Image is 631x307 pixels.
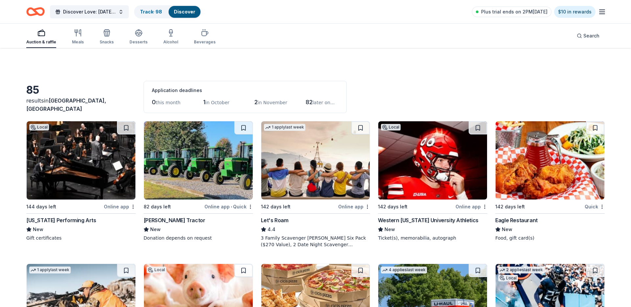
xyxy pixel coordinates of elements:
[144,121,253,200] img: Image for Meade Tractor
[381,267,427,273] div: 4 applies last week
[585,202,605,211] div: Quick
[129,39,148,45] div: Desserts
[26,83,136,97] div: 85
[472,7,551,17] a: Plus trial ends on 2PM[DATE]
[583,32,599,40] span: Search
[456,202,487,211] div: Online app
[72,39,84,45] div: Meals
[152,99,156,106] span: 0
[313,100,335,105] span: later on...
[152,86,339,94] div: Application deadlines
[63,8,116,16] span: Discover Love: [DATE] Gala & Silent Auction
[554,6,596,18] a: $10 in rewards
[100,39,114,45] div: Snacks
[231,204,232,209] span: •
[498,275,518,281] div: Local
[26,97,106,112] span: [GEOGRAPHIC_DATA], [GEOGRAPHIC_DATA]
[495,235,605,241] div: Food, gift card(s)
[496,121,604,200] img: Image for Eagle Restaurant
[264,124,305,131] div: 1 apply last week
[144,203,171,211] div: 82 days left
[385,225,395,233] span: New
[29,267,71,273] div: 1 apply last week
[26,121,136,241] a: Image for Kentucky Performing ArtsLocal144 days leftOnline app[US_STATE] Performing ArtsNewGift c...
[261,203,291,211] div: 142 days left
[481,8,548,16] span: Plus trial ends on 2PM[DATE]
[150,225,161,233] span: New
[134,5,201,18] button: Track· 98Discover
[156,100,180,105] span: this month
[381,124,401,130] div: Local
[378,121,487,200] img: Image for Western Kentucky University Athletics
[261,121,370,200] img: Image for Let's Roam
[495,216,538,224] div: Eagle Restaurant
[378,121,487,241] a: Image for Western Kentucky University AthleticsLocal142 days leftOnline appWestern [US_STATE] Uni...
[338,202,370,211] div: Online app
[26,26,56,48] button: Auction & raffle
[100,26,114,48] button: Snacks
[26,98,106,112] span: in
[254,99,258,106] span: 2
[163,39,178,45] div: Alcohol
[495,121,605,241] a: Image for Eagle Restaurant142 days leftQuickEagle RestaurantNewFood, gift card(s)
[261,121,370,248] a: Image for Let's Roam1 applylast week142 days leftOnline appLet's Roam4.43 Family Scavenger [PERSO...
[174,9,195,14] a: Discover
[258,100,287,105] span: in November
[163,26,178,48] button: Alcohol
[26,97,136,113] div: results
[502,225,512,233] span: New
[378,216,478,224] div: Western [US_STATE] University Athletics
[306,99,313,106] span: 82
[33,225,43,233] span: New
[203,99,205,106] span: 1
[26,235,136,241] div: Gift certificates
[50,5,129,18] button: Discover Love: [DATE] Gala & Silent Auction
[204,202,253,211] div: Online app Quick
[72,26,84,48] button: Meals
[129,26,148,48] button: Desserts
[261,235,370,248] div: 3 Family Scavenger [PERSON_NAME] Six Pack ($270 Value), 2 Date Night Scavenger [PERSON_NAME] Two ...
[205,100,229,105] span: in October
[27,121,135,200] img: Image for Kentucky Performing Arts
[26,203,56,211] div: 144 days left
[26,39,56,45] div: Auction & raffle
[378,203,408,211] div: 142 days left
[147,267,166,273] div: Local
[29,124,49,130] div: Local
[144,121,253,241] a: Image for Meade Tractor82 days leftOnline app•Quick[PERSON_NAME] TractorNewDonation depends on re...
[104,202,136,211] div: Online app
[194,39,216,45] div: Beverages
[378,235,487,241] div: Ticket(s), memorabilia, autograph
[194,26,216,48] button: Beverages
[261,216,289,224] div: Let's Roam
[144,235,253,241] div: Donation depends on request
[140,9,162,14] a: Track· 98
[26,216,96,224] div: [US_STATE] Performing Arts
[572,29,605,42] button: Search
[495,203,525,211] div: 142 days left
[498,267,544,273] div: 2 applies last week
[268,225,275,233] span: 4.4
[144,216,205,224] div: [PERSON_NAME] Tractor
[26,4,45,19] a: Home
